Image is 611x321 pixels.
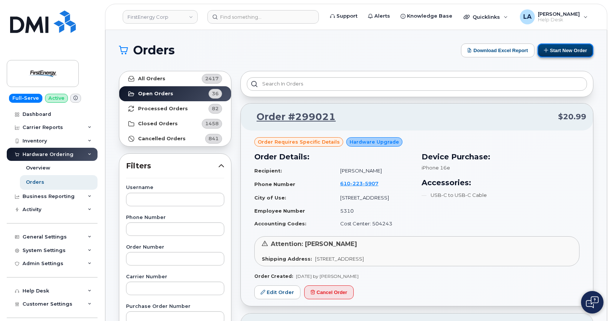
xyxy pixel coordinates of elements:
span: Orders [133,45,175,56]
img: Open chat [586,296,599,308]
h3: Device Purchase: [422,151,580,162]
span: 841 [209,135,219,142]
td: Cost Center: 504243 [333,217,413,230]
label: Purchase Order Number [126,304,224,309]
td: [PERSON_NAME] [333,164,413,177]
span: Filters [126,160,218,171]
span: 223 [350,180,363,186]
span: 2417 [205,75,219,82]
span: 5907 [363,180,378,186]
strong: Phone Number [254,181,295,187]
td: [STREET_ADDRESS] [333,191,413,204]
a: Processed Orders82 [119,101,231,116]
label: Username [126,185,224,190]
strong: Closed Orders [138,121,178,127]
input: Search in orders [247,77,587,91]
span: Attention: [PERSON_NAME] [271,240,357,247]
button: Cancel Order [304,285,354,299]
span: Order requires Specific details [258,138,340,145]
a: All Orders2417 [119,71,231,86]
strong: Cancelled Orders [138,136,186,142]
span: Hardware Upgrade [350,138,399,145]
span: iPhone 16e [422,165,450,171]
strong: Open Orders [138,91,173,97]
strong: City of Use: [254,195,286,201]
h3: Order Details: [254,151,413,162]
td: 5310 [333,204,413,217]
strong: Recipient: [254,168,282,174]
strong: Order Created: [254,273,293,279]
span: 610 [340,180,378,186]
label: Carrier Number [126,274,224,279]
a: Order #299021 [248,110,336,124]
strong: Processed Orders [138,106,188,112]
span: 36 [212,90,219,97]
a: Open Orders36 [119,86,231,101]
a: Closed Orders1458 [119,116,231,131]
h3: Accessories: [422,177,580,188]
strong: Shipping Address: [262,256,312,262]
a: Cancelled Orders841 [119,131,231,146]
label: Order Number [126,245,224,250]
strong: All Orders [138,76,165,82]
label: Phone Number [126,215,224,220]
span: [DATE] by [PERSON_NAME] [296,273,359,279]
span: 1458 [205,120,219,127]
li: USB-C to USB-C Cable [422,192,580,199]
span: $20.99 [558,111,586,122]
button: Start New Order [537,43,593,57]
span: 82 [212,105,219,112]
span: [STREET_ADDRESS] [315,256,364,262]
a: 6102235907 [340,180,387,186]
button: Download Excel Report [461,43,534,57]
strong: Employee Number [254,208,305,214]
a: Edit Order [254,285,300,299]
strong: Accounting Codes: [254,220,306,226]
